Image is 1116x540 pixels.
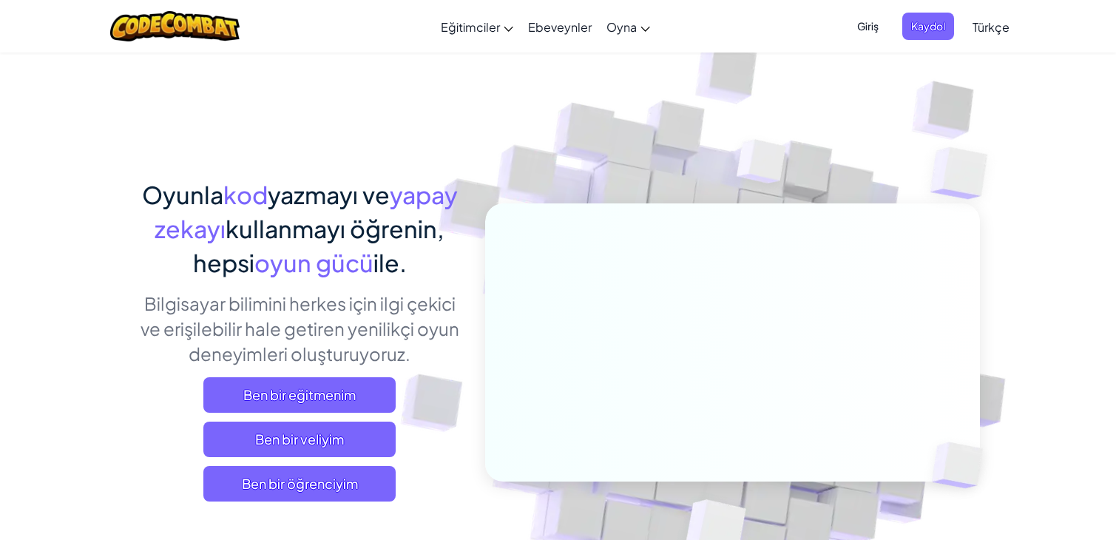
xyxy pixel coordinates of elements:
[142,180,223,209] span: Oyunla
[709,110,815,220] img: Overlap cubes
[902,13,954,40] button: Kaydol
[441,19,500,35] span: Eğitimciler
[193,214,445,277] span: kullanmayı öğrenin, hepsi
[203,377,396,413] a: Ben bir eğitmenim
[254,248,373,277] span: oyun gücü
[965,7,1017,47] a: Türkçe
[203,466,396,502] button: Ben bir öğrenciyim
[521,7,599,47] a: Ebeveynler
[203,422,396,457] a: Ben bir veliyim
[606,19,637,35] span: Oyna
[907,411,1018,519] img: Overlap cubes
[973,19,1010,35] span: Türkçe
[268,180,390,209] span: yazmayı ve
[373,248,407,277] span: ile.
[223,180,268,209] span: kod
[599,7,657,47] a: Oyna
[137,291,463,366] p: Bilgisayar bilimini herkes için ilgi çekici ve erişilebilir hale getiren yenilikçi oyun deneyimle...
[901,111,1029,236] img: Overlap cubes
[433,7,521,47] a: Eğitimciler
[848,13,887,40] button: Giriş
[110,11,240,41] img: CodeCombat logo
